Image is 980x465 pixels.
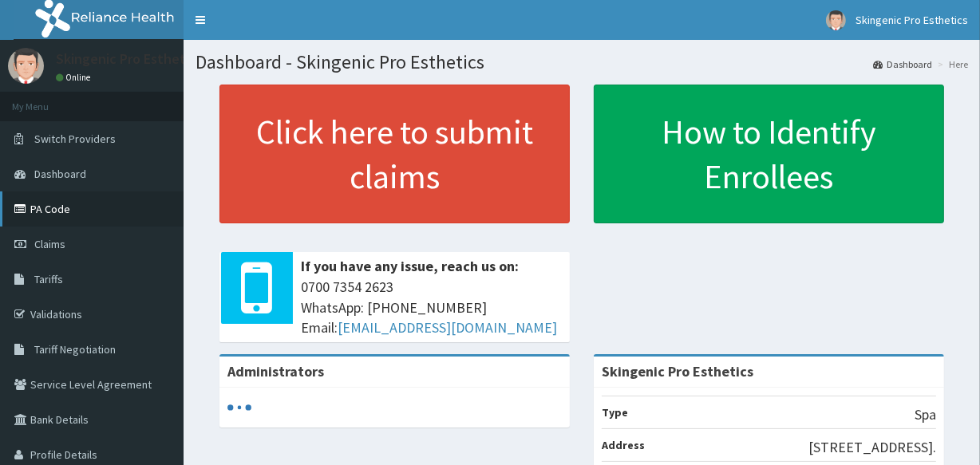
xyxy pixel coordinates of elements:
span: Dashboard [34,167,86,181]
img: User Image [826,10,846,30]
p: Skingenic Pro Esthetics [56,52,203,66]
b: Address [602,438,645,452]
span: 0700 7354 2623 WhatsApp: [PHONE_NUMBER] Email: [301,277,562,338]
a: How to Identify Enrollees [594,85,944,223]
svg: audio-loading [227,396,251,420]
a: [EMAIL_ADDRESS][DOMAIN_NAME] [338,318,557,337]
p: [STREET_ADDRESS]. [808,437,936,458]
a: Dashboard [873,57,932,71]
span: Switch Providers [34,132,116,146]
a: Online [56,72,94,83]
p: Spa [915,404,936,425]
b: Administrators [227,362,324,380]
h1: Dashboard - Skingenic Pro Esthetics [196,52,968,73]
span: Claims [34,237,65,251]
img: User Image [8,48,44,84]
span: Tariffs [34,272,63,286]
li: Here [934,57,968,71]
b: If you have any issue, reach us on: [301,257,519,275]
span: Tariff Negotiation [34,342,116,357]
a: Click here to submit claims [219,85,570,223]
strong: Skingenic Pro Esthetics [602,362,753,380]
b: Type [602,405,628,420]
span: Skingenic Pro Esthetics [856,13,968,27]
